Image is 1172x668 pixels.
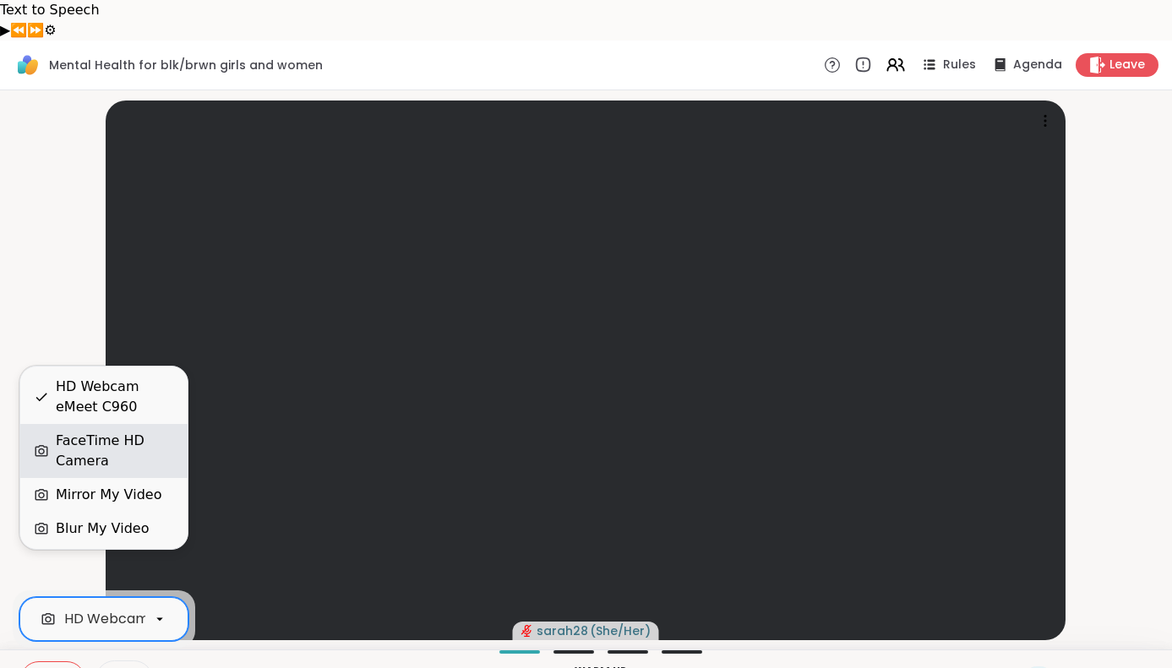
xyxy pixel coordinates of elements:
span: sarah28 [537,622,588,639]
button: Forward [27,20,44,41]
span: Mental Health for blk/brwn girls and women [49,57,323,73]
div: FaceTime HD Camera [56,431,174,471]
div: Blur My Video [56,519,149,539]
img: ShareWell Logomark [14,51,42,79]
span: audio-muted [521,625,533,637]
span: Leave [1109,57,1145,73]
button: Previous [10,20,27,41]
span: Agenda [1013,57,1062,73]
div: Mirror My Video [56,485,161,505]
div: HD Webcam eMeet C960 [56,377,174,417]
span: Rules [943,57,976,73]
button: Settings [44,20,56,41]
div: HD Webcam eMeet C960 [64,609,233,629]
span: ( She/Her ) [590,622,651,639]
